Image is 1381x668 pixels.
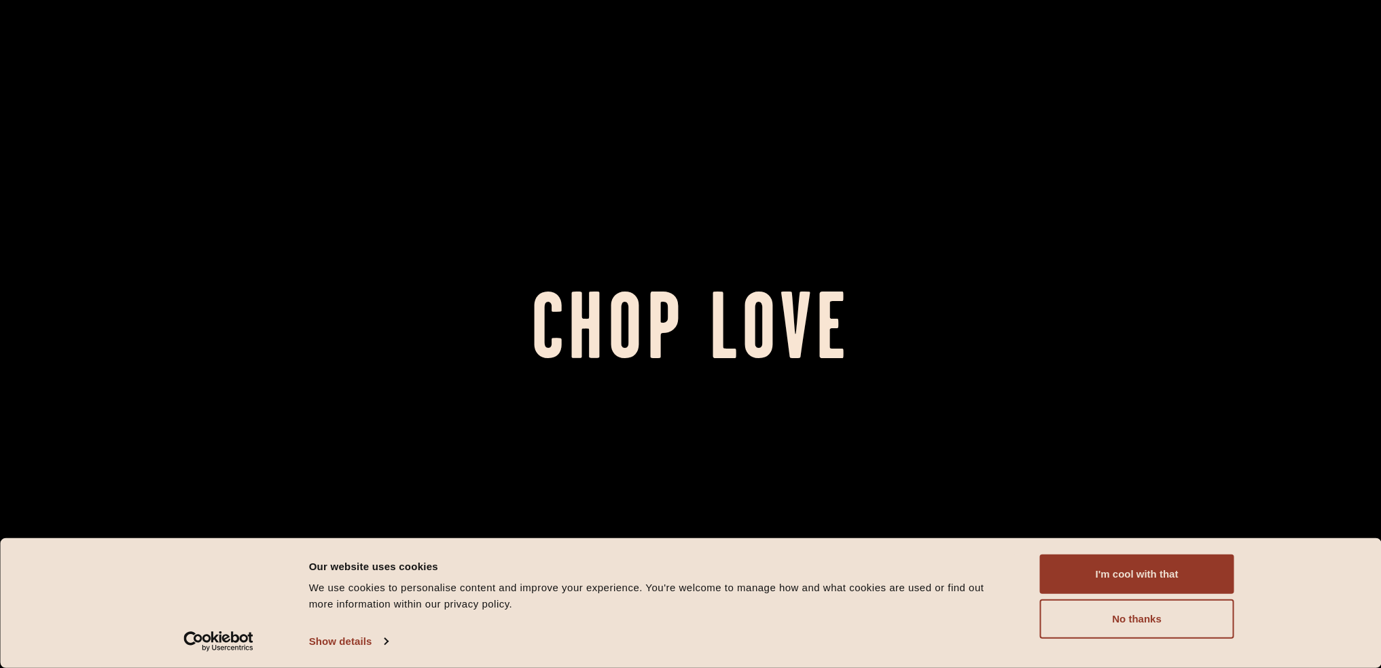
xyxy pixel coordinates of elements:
[309,558,1009,574] div: Our website uses cookies
[1040,555,1234,594] button: I'm cool with that
[309,631,388,652] a: Show details
[309,580,1009,612] div: We use cookies to personalise content and improve your experience. You're welcome to manage how a...
[1040,599,1234,639] button: No thanks
[159,631,278,652] a: Usercentrics Cookiebot - opens in a new window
